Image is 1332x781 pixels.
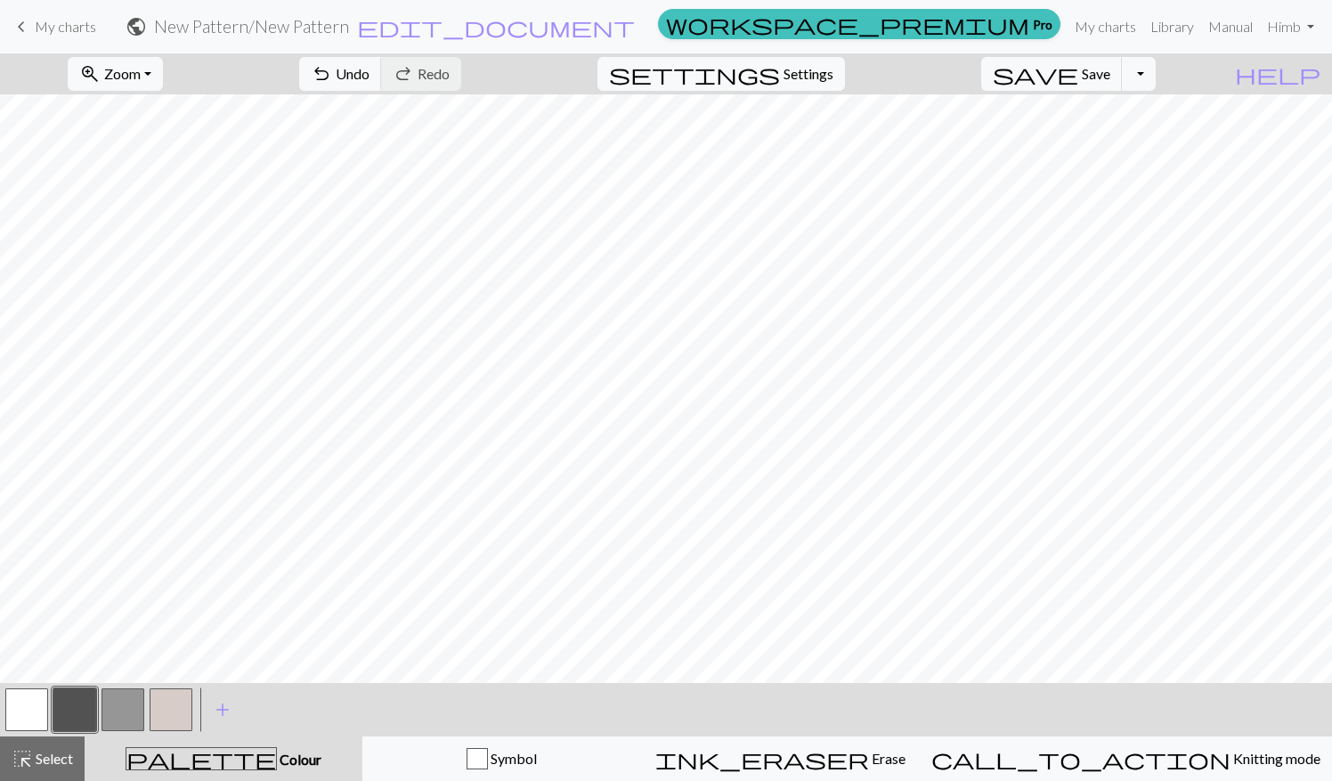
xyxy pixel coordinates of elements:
span: workspace_premium [666,12,1029,37]
span: Erase [869,750,906,767]
a: Himb [1260,9,1321,45]
button: Erase [641,736,920,781]
span: zoom_in [79,61,101,86]
span: Colour [277,751,321,768]
a: My charts [1068,9,1143,45]
button: Zoom [68,57,163,91]
span: settings [609,61,780,86]
button: Undo [299,57,382,91]
button: Knitting mode [920,736,1332,781]
a: My charts [11,12,96,42]
h2: New Pattern / New Pattern [154,16,349,37]
span: save [993,61,1078,86]
span: Knitting mode [1230,750,1320,767]
button: Save [981,57,1123,91]
span: Select [33,750,73,767]
span: palette [126,746,276,771]
button: Symbol [362,736,641,781]
span: highlight_alt [12,746,33,771]
span: add [212,697,233,722]
a: Manual [1201,9,1260,45]
span: undo [311,61,332,86]
button: SettingsSettings [597,57,845,91]
i: Settings [609,63,780,85]
span: call_to_action [931,746,1230,771]
span: Undo [336,65,370,82]
span: Save [1082,65,1110,82]
a: Library [1143,9,1201,45]
a: Pro [658,9,1060,39]
span: edit_document [357,14,635,39]
span: Zoom [104,65,141,82]
span: keyboard_arrow_left [11,14,32,39]
span: help [1235,61,1320,86]
span: Settings [784,63,833,85]
span: public [126,14,147,39]
button: Colour [85,736,362,781]
span: My charts [35,18,96,35]
span: ink_eraser [655,746,869,771]
span: Symbol [488,750,537,767]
